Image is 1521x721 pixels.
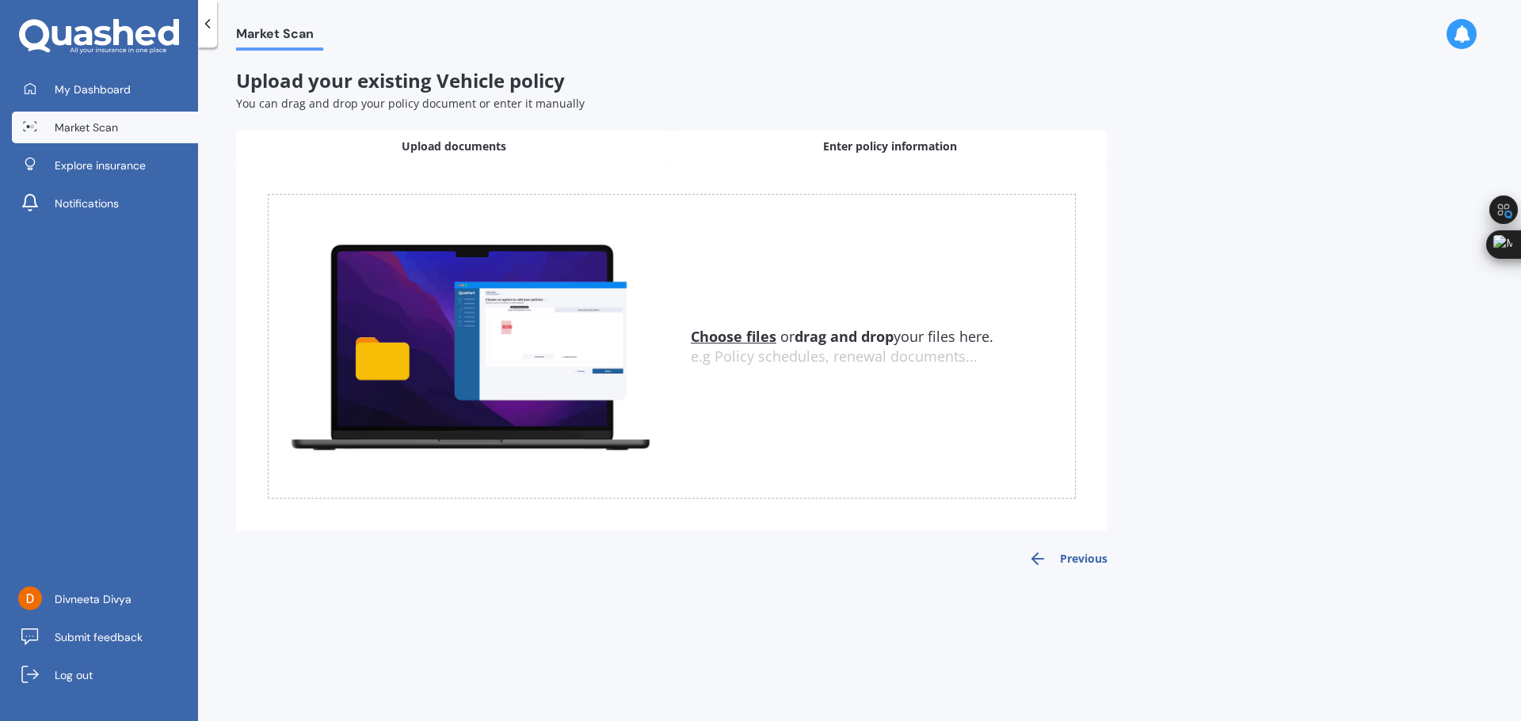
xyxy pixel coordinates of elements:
span: Log out [55,667,93,683]
a: Notifications [12,188,198,219]
span: Notifications [55,195,119,211]
span: Submit feedback [55,629,143,645]
span: Market Scan [55,120,118,135]
span: or your files here. [691,327,993,346]
button: Previous [1028,549,1107,568]
a: Submit feedback [12,621,198,653]
span: Market Scan [236,26,323,47]
span: Divneeta Divya [55,591,132,607]
img: ACg8ocKLKZzrK7M7z8SJJiChrqFxXQuXXx2NQKf4MuAHgJ5BiXpUvw=s96-c [18,586,42,610]
span: Upload documents [402,139,506,154]
span: Upload your existing Vehicle policy [236,67,565,93]
a: My Dashboard [12,74,198,105]
u: Choose files [691,327,776,346]
img: upload.de96410c8ce839c3fdd5.gif [269,235,672,457]
a: Divneeta Divya [12,583,198,615]
b: drag and drop [795,327,894,346]
a: Log out [12,659,198,691]
a: Market Scan [12,112,198,143]
span: Explore insurance [55,157,146,173]
span: My Dashboard [55,82,131,97]
a: Explore insurance [12,150,198,181]
div: e.g Policy schedules, renewal documents... [691,348,1075,366]
span: You can drag and drop your policy document or enter it manually [236,96,585,111]
span: Enter policy information [823,139,957,154]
